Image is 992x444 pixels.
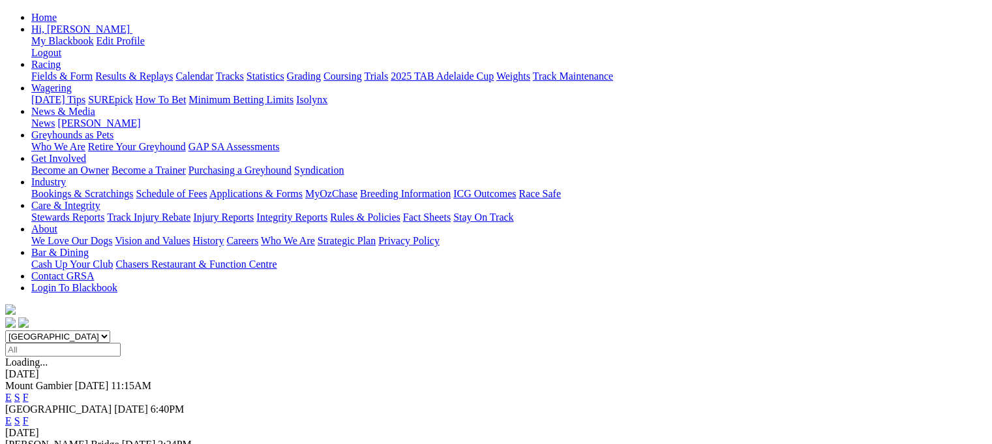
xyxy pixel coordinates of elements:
a: Isolynx [296,94,327,105]
a: Breeding Information [360,188,451,199]
a: Results & Replays [95,71,173,82]
a: How To Bet [136,94,187,105]
div: [DATE] [5,368,987,380]
span: Mount Gambier [5,380,72,391]
span: 6:40PM [151,404,185,415]
a: S [14,415,20,426]
div: Industry [31,188,987,200]
img: logo-grsa-white.png [5,304,16,315]
input: Select date [5,343,121,357]
a: Integrity Reports [256,212,327,223]
a: E [5,415,12,426]
a: ICG Outcomes [453,188,516,199]
div: Racing [31,71,987,82]
a: Who We Are [31,141,85,152]
a: F [23,392,29,403]
a: GAP SA Assessments [188,141,280,152]
a: Care & Integrity [31,200,100,211]
span: 11:15AM [111,380,151,391]
a: Grading [287,71,321,82]
span: Hi, [PERSON_NAME] [31,24,130,35]
a: Minimum Betting Limits [188,94,293,105]
span: Loading... [5,357,48,368]
a: [DATE] Tips [31,94,85,105]
a: Statistics [247,71,284,82]
a: Retire Your Greyhound [88,141,186,152]
a: Hi, [PERSON_NAME] [31,24,132,35]
div: Get Involved [31,165,987,176]
a: We Love Our Dogs [31,235,112,246]
div: About [31,235,987,247]
a: Track Injury Rebate [107,212,190,223]
a: Who We Are [261,235,315,246]
a: Home [31,12,57,23]
a: About [31,223,57,234]
a: 2025 TAB Adelaide Cup [391,71,494,82]
div: [DATE] [5,427,987,439]
a: MyOzChase [305,188,357,199]
a: Cash Up Your Club [31,259,113,270]
a: Become an Owner [31,165,109,176]
a: Racing [31,59,61,70]
a: Tracks [216,71,244,82]
a: History [192,235,224,246]
a: Weights [496,71,530,82]
a: Industry [31,176,66,187]
a: F [23,415,29,426]
a: Bookings & Scratchings [31,188,133,199]
a: Syndication [294,165,344,176]
a: Stewards Reports [31,212,104,223]
a: [PERSON_NAME] [57,118,140,129]
a: Wagering [31,82,72,93]
a: Contact GRSA [31,270,94,281]
a: Trials [364,71,388,82]
a: Calendar [175,71,213,82]
span: [GEOGRAPHIC_DATA] [5,404,112,415]
a: Stay On Track [453,212,513,223]
a: News & Media [31,106,95,117]
a: Track Maintenance [533,71,613,82]
a: Schedule of Fees [136,188,207,199]
a: Race Safe [519,188,560,199]
a: Coursing [323,71,362,82]
img: twitter.svg [18,317,29,328]
a: E [5,392,12,403]
a: Get Involved [31,153,86,164]
div: Wagering [31,94,987,106]
span: [DATE] [114,404,148,415]
a: Edit Profile [97,35,145,46]
a: Fields & Form [31,71,93,82]
a: Become a Trainer [112,165,186,176]
a: Login To Blackbook [31,282,117,293]
div: Greyhounds as Pets [31,141,987,153]
a: Strategic Plan [318,235,376,246]
a: Logout [31,47,61,58]
a: Bar & Dining [31,247,89,258]
a: Injury Reports [193,212,254,223]
a: My Blackbook [31,35,94,46]
a: Greyhounds as Pets [31,129,113,140]
a: Purchasing a Greyhound [188,165,292,176]
a: Rules & Policies [330,212,400,223]
a: Fact Sheets [403,212,451,223]
a: News [31,118,55,129]
a: SUREpick [88,94,132,105]
a: Applications & Forms [209,188,303,199]
a: Careers [226,235,258,246]
div: Hi, [PERSON_NAME] [31,35,987,59]
img: facebook.svg [5,317,16,328]
div: Bar & Dining [31,259,987,270]
a: Chasers Restaurant & Function Centre [115,259,277,270]
a: S [14,392,20,403]
a: Vision and Values [115,235,190,246]
a: Privacy Policy [378,235,440,246]
span: [DATE] [75,380,109,391]
div: Care & Integrity [31,212,987,223]
div: News & Media [31,118,987,129]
